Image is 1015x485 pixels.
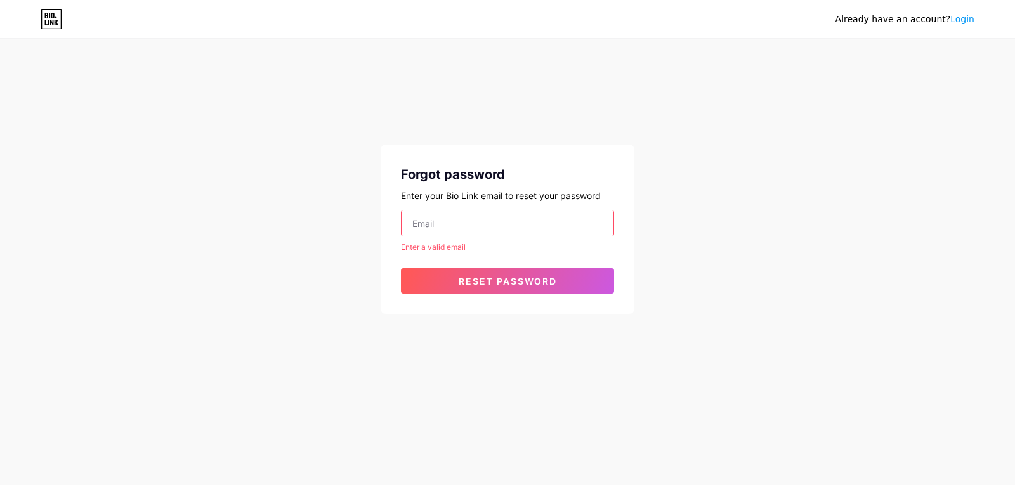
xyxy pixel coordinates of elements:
a: Login [950,14,974,24]
div: Forgot password [401,165,614,184]
div: Enter your Bio Link email to reset your password [401,189,614,202]
div: Enter a valid email [401,242,614,253]
div: Already have an account? [835,13,974,26]
span: Reset password [459,276,557,287]
input: Email [402,210,613,236]
button: Reset password [401,268,614,294]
